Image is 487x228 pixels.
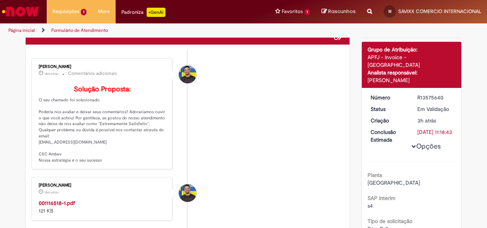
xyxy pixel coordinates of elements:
dt: Status [365,105,412,113]
span: 1 [304,9,310,15]
button: Adicionar anexos [334,31,344,41]
img: ServiceNow [1,4,40,19]
p: O seu chamado foi solucionado. Poderia nos avaliar e deixar seus comentários? Adoraríamos ouvir o... [39,86,166,164]
span: 1 [81,9,87,15]
div: Analista responsável: [368,69,456,76]
div: [PERSON_NAME] [39,64,166,69]
time: 29/09/2025 10:18:40 [417,117,436,124]
span: [GEOGRAPHIC_DATA] [368,179,420,186]
a: Formulário de Atendimento [51,27,108,33]
div: André Junior [179,184,196,202]
div: APFJ - Invoice - [GEOGRAPHIC_DATA] [368,53,456,69]
p: +GenAi [147,8,165,17]
dt: Número [365,94,412,101]
span: 18m atrás [44,190,59,195]
span: SAVIXX COMERCIO INTERNACIONAL [398,8,481,15]
h2: Distribuicão e Transferência & Pó e Palha Histórico de tíquete [31,32,142,39]
b: Tipo de solicitação [368,218,412,225]
div: 29/09/2025 10:18:40 [417,117,453,124]
time: 29/09/2025 13:30:26 [44,190,59,195]
div: 121 KB [39,199,166,215]
span: Favoritos [282,8,303,15]
a: Página inicial [8,27,35,33]
div: [PERSON_NAME] [39,183,166,188]
b: Planta [368,172,382,178]
small: Comentários adicionais [68,70,117,77]
span: 18m atrás [44,71,59,76]
span: s4 [368,202,373,209]
span: Rascunhos [328,8,356,15]
div: [PERSON_NAME] [368,76,456,84]
dt: Criação [365,117,412,124]
ul: Trilhas de página [6,23,319,38]
span: 3h atrás [417,117,436,124]
time: 29/09/2025 13:30:49 [44,71,59,76]
dt: Conclusão Estimada [365,128,412,144]
div: Grupo de Atribuição: [368,46,456,53]
span: More [98,8,110,15]
a: 001116518-1.pdf [39,200,75,207]
span: SI [388,9,391,14]
div: Em Validação [417,105,453,113]
b: SAP Interim [368,195,395,202]
div: [DATE] 11:18:43 [417,128,453,136]
span: Requisições [52,8,79,15]
b: Solução Proposta: [74,85,131,94]
div: Padroniza [121,8,165,17]
a: Rascunhos [322,8,356,15]
div: R13575640 [417,94,453,101]
div: André Junior [179,66,196,83]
